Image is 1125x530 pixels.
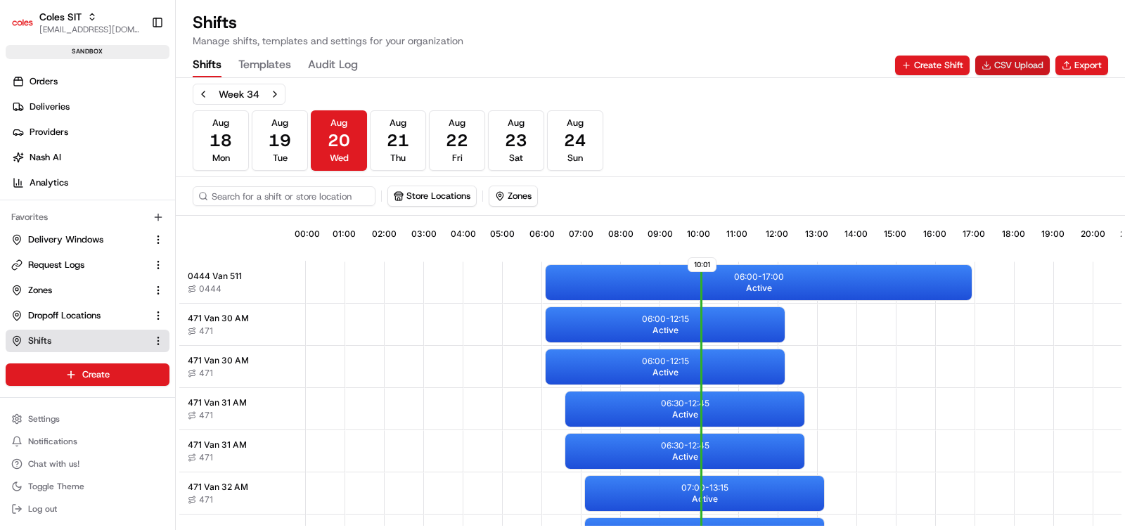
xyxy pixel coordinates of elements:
[884,228,906,240] span: 15:00
[451,228,476,240] span: 04:00
[199,283,221,295] span: 0444
[199,325,213,337] span: 471
[652,325,679,336] span: Active
[11,233,147,246] a: Delivery Windows
[923,228,946,240] span: 16:00
[28,458,79,470] span: Chat with us!
[8,198,113,224] a: 📗Knowledge Base
[188,355,249,366] span: 471 Van 30 AM
[529,228,555,240] span: 06:00
[390,117,406,129] span: Aug
[28,335,51,347] span: Shifts
[6,121,175,143] a: Providers
[48,148,178,160] div: We're available if you need us!
[672,451,698,463] span: Active
[140,238,170,249] span: Pylon
[452,152,463,164] span: Fri
[6,228,169,251] button: Delivery Windows
[11,335,147,347] a: Shifts
[271,117,288,129] span: Aug
[6,45,169,59] div: sandbox
[370,110,426,171] button: Aug21Thu
[188,368,213,379] button: 471
[28,284,52,297] span: Zones
[273,152,288,164] span: Tue
[30,101,70,113] span: Deliveries
[895,56,970,75] button: Create Shift
[505,129,527,152] span: 23
[269,129,291,152] span: 19
[28,309,101,322] span: Dropoff Locations
[661,398,709,409] p: 06:30 - 12:45
[6,96,175,118] a: Deliveries
[188,481,248,493] span: 471 Van 32 AM
[193,186,375,206] input: Search for a shift or store location
[188,313,249,324] span: 471 Van 30 AM
[113,198,231,224] a: 💻API Documentation
[28,204,108,218] span: Knowledge Base
[6,499,169,519] button: Log out
[119,205,130,216] div: 💻
[28,413,60,425] span: Settings
[6,454,169,474] button: Chat with us!
[48,134,231,148] div: Start new chat
[330,152,349,164] span: Wed
[387,129,409,152] span: 21
[6,70,175,93] a: Orders
[252,110,308,171] button: Aug19Tue
[734,271,784,283] p: 06:00 - 17:00
[99,238,170,249] a: Powered byPylon
[199,452,213,463] span: 471
[311,110,367,171] button: Aug20Wed
[28,503,57,515] span: Log out
[1081,228,1105,240] span: 20:00
[429,110,485,171] button: Aug22Fri
[14,134,39,160] img: 1736555255976-a54dd68f-1ca7-489b-9aae-adbdc363a1c4
[681,482,728,493] p: 07:00 - 13:15
[387,186,477,207] button: Store Locations
[6,363,169,386] button: Create
[489,186,538,207] button: Zones
[11,259,147,271] a: Request Logs
[28,259,84,271] span: Request Logs
[193,110,249,171] button: Aug18Mon
[30,151,61,164] span: Nash AI
[39,10,82,24] span: Coles SIT
[333,228,356,240] span: 01:00
[766,228,788,240] span: 12:00
[388,186,476,206] button: Store Locations
[488,110,544,171] button: Aug23Sat
[963,228,985,240] span: 17:00
[692,493,718,505] span: Active
[188,439,247,451] span: 471 Van 31 AM
[30,75,58,88] span: Orders
[564,129,586,152] span: 24
[446,129,468,152] span: 22
[1041,228,1065,240] span: 19:00
[805,228,828,240] span: 13:00
[39,24,140,35] button: [EMAIL_ADDRESS][DOMAIN_NAME]
[308,53,358,77] button: Audit Log
[133,204,226,218] span: API Documentation
[411,228,437,240] span: 03:00
[212,117,229,129] span: Aug
[1002,228,1025,240] span: 18:00
[30,176,68,189] span: Analytics
[449,117,465,129] span: Aug
[82,368,110,381] span: Create
[188,452,213,463] button: 471
[219,87,259,101] div: Week 34
[6,146,175,169] a: Nash AI
[726,228,747,240] span: 11:00
[210,129,232,152] span: 18
[844,228,868,240] span: 14:00
[239,138,256,155] button: Start new chat
[6,330,169,352] button: Shifts
[11,284,147,297] a: Zones
[330,117,347,129] span: Aug
[193,34,463,48] p: Manage shifts, templates and settings for your organization
[746,283,772,294] span: Active
[28,481,84,492] span: Toggle Theme
[28,233,103,246] span: Delivery Windows
[6,254,169,276] button: Request Logs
